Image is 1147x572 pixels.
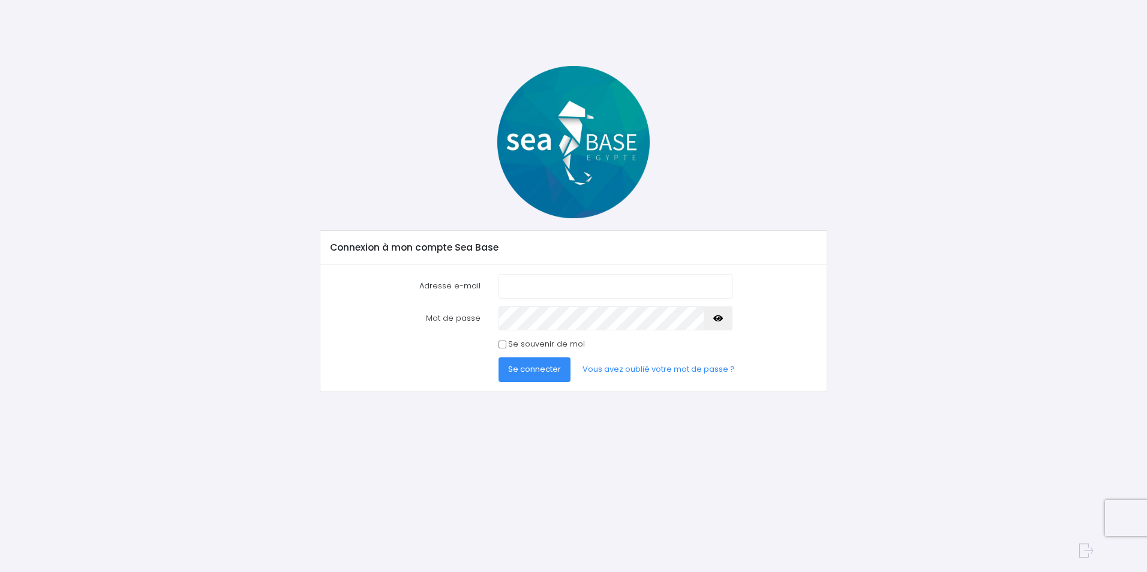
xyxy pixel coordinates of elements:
label: Mot de passe [322,306,490,330]
label: Adresse e-mail [322,274,490,298]
label: Se souvenir de moi [508,338,585,350]
div: Connexion à mon compte Sea Base [320,231,826,264]
a: Vous avez oublié votre mot de passe ? [573,357,744,381]
button: Se connecter [499,357,571,381]
span: Se connecter [508,363,561,375]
